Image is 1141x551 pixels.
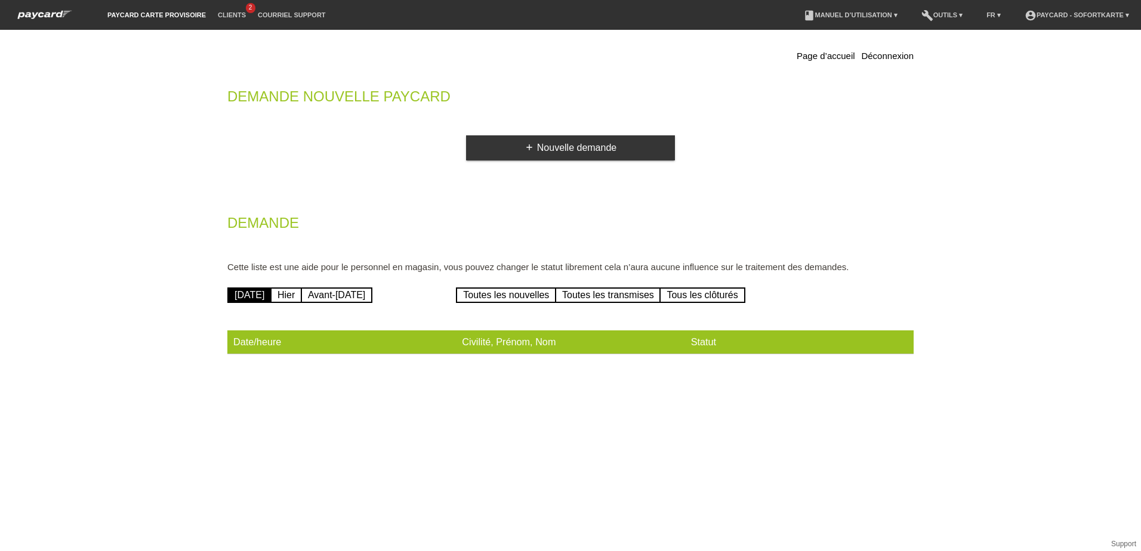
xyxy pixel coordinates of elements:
[659,287,745,303] a: Tous les clôturés
[797,11,903,18] a: bookManuel d’utilisation ▾
[227,287,272,303] a: [DATE]
[1019,11,1135,18] a: account_circlepaycard - Sofortkarte ▾
[227,330,456,354] th: Date/heure
[1025,10,1037,21] i: account_circle
[1111,540,1136,548] a: Support
[915,11,969,18] a: buildOutils ▾
[227,262,914,272] p: Cette liste est une aide pour le personnel en magasin, vous pouvez changer le statut librement ce...
[12,14,78,23] a: paycard Sofortkarte
[456,287,556,303] a: Toutes les nouvelles
[270,287,302,303] a: Hier
[555,287,661,303] a: Toutes les transmises
[246,3,255,13] span: 2
[456,330,684,354] th: Civilité, Prénom, Nom
[797,51,855,61] a: Page d’accueil
[980,11,1007,18] a: FR ▾
[227,217,914,235] h2: Demande
[12,8,78,21] img: paycard Sofortkarte
[525,143,534,152] i: add
[861,51,914,61] a: Déconnexion
[252,11,331,18] a: Courriel Support
[227,91,914,109] h2: Demande nouvelle Paycard
[301,287,372,303] a: Avant-[DATE]
[212,11,252,18] a: Clients
[101,11,212,18] a: paycard carte provisoire
[466,135,675,160] a: addNouvelle demande
[685,330,914,354] th: Statut
[921,10,933,21] i: build
[803,10,815,21] i: book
